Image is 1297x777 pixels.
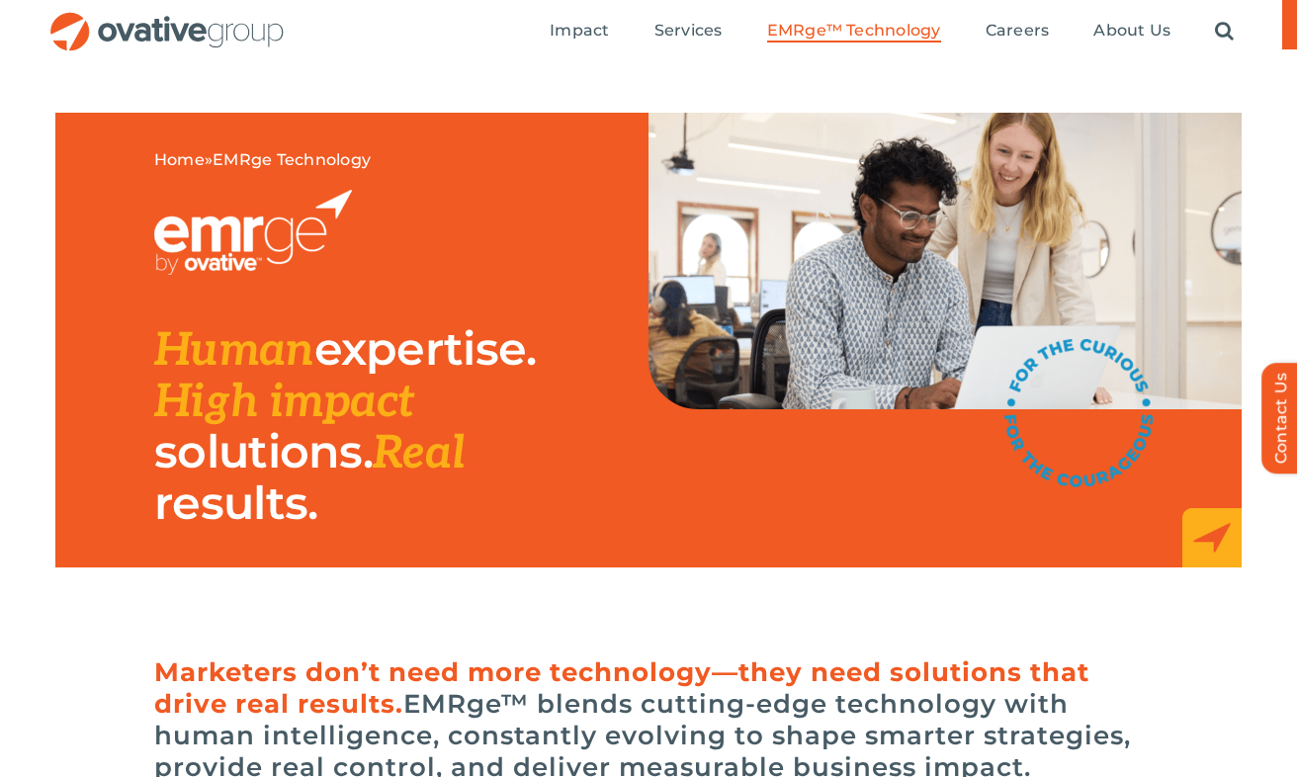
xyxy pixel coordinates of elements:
[654,21,723,41] span: Services
[314,320,537,377] span: expertise.
[1182,508,1242,567] img: EMRge_HomePage_Elements_Arrow Box
[154,656,1089,720] span: Marketers don’t need more technology—they need solutions that drive real results.
[550,21,609,43] a: Impact
[154,150,205,169] a: Home
[213,150,371,169] span: EMRge Technology
[550,21,609,41] span: Impact
[1093,21,1170,41] span: About Us
[767,21,941,43] a: EMRge™ Technology
[48,10,286,29] a: OG_Full_horizontal_RGB
[1215,21,1234,43] a: Search
[373,426,465,481] span: Real
[654,21,723,43] a: Services
[154,323,314,379] span: Human
[154,423,373,479] span: solutions.
[648,113,1242,409] img: EMRge Landing Page Header Image
[154,190,352,275] img: EMRGE_RGB_wht
[154,150,371,170] span: »
[986,21,1050,43] a: Careers
[986,21,1050,41] span: Careers
[154,475,317,531] span: results.
[154,375,414,430] span: High impact
[1093,21,1170,43] a: About Us
[767,21,941,41] span: EMRge™ Technology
